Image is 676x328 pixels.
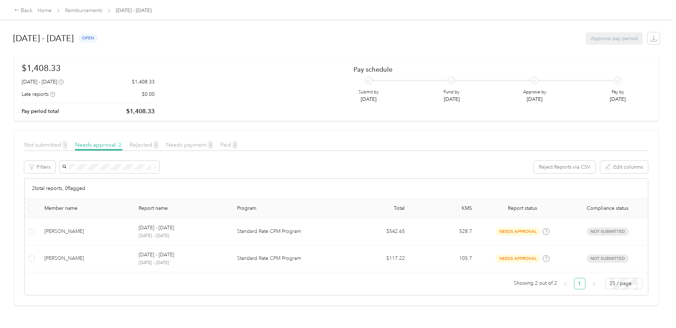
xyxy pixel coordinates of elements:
[142,91,155,98] p: $0.00
[343,218,411,245] td: $542.65
[411,245,478,272] td: 105.7
[495,228,540,236] span: needs approval
[523,89,546,95] p: Approve by
[154,141,159,149] span: 0
[24,141,68,148] span: Not submitted
[44,205,127,211] div: Member name
[534,161,595,173] button: Reject Reports via CSV
[514,278,557,289] span: Showing 2 out of 2
[65,7,102,13] a: Reimbursements
[587,228,629,236] span: Not submitted
[483,205,562,211] span: Report status
[237,255,338,262] p: Standard Rate CPM Program
[237,228,338,235] p: Standard Rate CPM Program
[208,141,213,149] span: 0
[416,205,472,211] div: KMS
[587,255,629,263] span: Not submitted
[22,78,64,86] div: [DATE] - [DATE]
[220,141,237,148] span: Paid
[359,89,379,95] p: Submit by
[139,233,226,239] p: [DATE] - [DATE]
[592,281,596,286] span: right
[38,7,52,13] a: Home
[139,260,226,266] p: [DATE] - [DATE]
[605,278,642,289] div: Page Size
[359,95,379,103] p: [DATE]
[610,89,626,95] p: Pay by
[560,278,571,289] button: left
[231,218,343,245] td: Standard Rate CPM Program
[411,218,478,245] td: 528.7
[139,251,174,259] p: [DATE] - [DATE]
[133,199,231,218] th: Report name
[39,199,133,218] th: Member name
[75,141,122,148] span: Needs approval
[117,141,122,149] span: 2
[25,179,648,199] div: 2 total reports, 0 flagged
[610,278,638,289] span: 25 / page
[354,66,638,73] h2: Pay schedule
[574,278,585,289] a: 1
[14,6,33,15] div: Back
[495,255,540,263] span: needs approval
[231,199,343,218] th: Program
[126,107,155,116] p: $1,408.33
[231,245,343,272] td: Standard Rate CPM Program
[24,161,55,173] button: Filters
[636,288,676,328] iframe: Everlance-gr Chat Button Frame
[444,89,460,95] p: Fund by
[79,34,98,42] span: open
[600,161,648,173] button: Edit columns
[574,278,585,289] li: 1
[349,205,405,211] div: Total
[63,141,68,149] span: 1
[132,78,155,86] p: $1,408.33
[22,108,59,115] p: Pay period total
[523,95,546,103] p: [DATE]
[232,141,237,149] span: 2
[444,95,460,103] p: [DATE]
[22,62,155,74] h1: $1,408.33
[588,278,600,289] li: Next Page
[573,205,642,211] span: Compliance status
[588,278,600,289] button: right
[139,224,174,232] p: [DATE] - [DATE]
[44,228,127,235] div: [PERSON_NAME]
[610,95,626,103] p: [DATE]
[22,91,55,98] div: Late reports
[130,141,159,148] span: Rejected
[166,141,213,148] span: Needs payment
[563,281,568,286] span: left
[44,255,127,262] div: [PERSON_NAME]
[343,245,411,272] td: $117.22
[13,30,74,47] h1: [DATE] - [DATE]
[560,278,571,289] li: Previous Page
[116,7,151,14] span: [DATE] - [DATE]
